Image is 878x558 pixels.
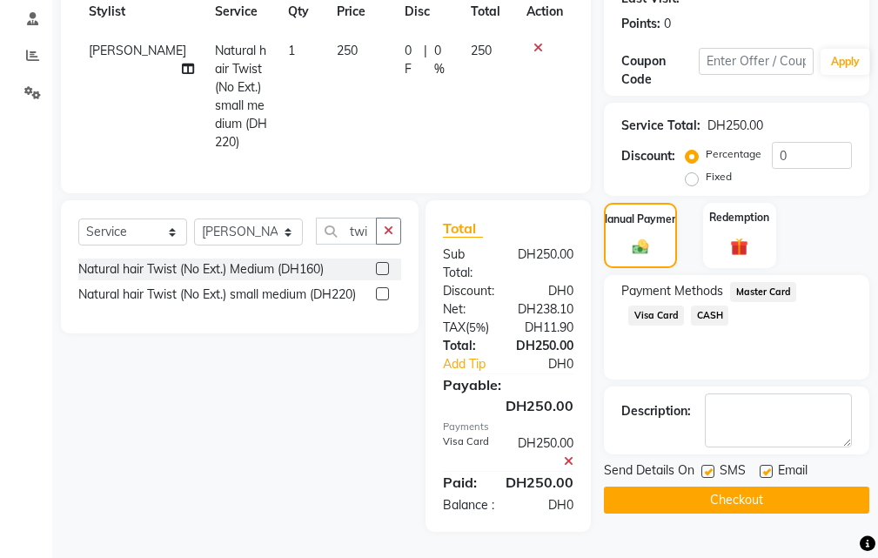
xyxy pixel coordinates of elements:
[316,218,377,245] input: Search or Scan
[821,49,870,75] button: Apply
[508,282,586,300] div: DH0
[706,146,761,162] label: Percentage
[430,337,503,355] div: Total:
[503,337,586,355] div: DH250.00
[430,282,508,300] div: Discount:
[430,496,508,514] div: Balance :
[508,496,586,514] div: DH0
[604,461,694,483] span: Send Details On
[434,42,450,78] span: 0 %
[78,286,356,304] div: Natural hair Twist (No Ext.) small medium (DH220)
[430,300,505,319] div: Net:
[430,245,505,282] div: Sub Total:
[430,355,521,373] a: Add Tip
[621,15,660,33] div: Points:
[707,117,763,135] div: DH250.00
[337,43,358,58] span: 250
[405,42,418,78] span: 0 F
[430,434,505,471] div: Visa Card
[430,472,493,493] div: Paid:
[628,306,684,326] span: Visa Card
[720,461,746,483] span: SMS
[709,210,769,225] label: Redemption
[621,282,723,300] span: Payment Methods
[430,395,586,416] div: DH250.00
[215,43,267,150] span: Natural hair Twist (No Ext.) small medium (DH220)
[471,43,492,58] span: 250
[288,43,295,58] span: 1
[730,282,796,302] span: Master Card
[691,306,728,326] span: CASH
[505,434,586,471] div: DH250.00
[89,43,186,58] span: [PERSON_NAME]
[621,402,691,420] div: Description:
[621,147,675,165] div: Discount:
[521,355,586,373] div: DH0
[599,212,682,227] label: Manual Payment
[725,236,754,258] img: _gift.svg
[430,374,586,395] div: Payable:
[508,319,586,337] div: DH11.90
[443,219,483,238] span: Total
[604,487,869,514] button: Checkout
[493,472,586,493] div: DH250.00
[505,245,586,282] div: DH250.00
[778,461,808,483] span: Email
[505,300,586,319] div: DH238.10
[621,117,700,135] div: Service Total:
[664,15,671,33] div: 0
[469,320,486,334] span: 5%
[443,420,573,434] div: Payments
[706,169,732,185] label: Fixed
[430,319,508,337] div: ( )
[78,260,324,279] div: Natural hair Twist (No Ext.) Medium (DH160)
[699,48,814,75] input: Enter Offer / Coupon Code
[621,52,698,89] div: Coupon Code
[443,319,466,335] span: Tax
[627,238,653,256] img: _cash.svg
[424,42,427,78] span: |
